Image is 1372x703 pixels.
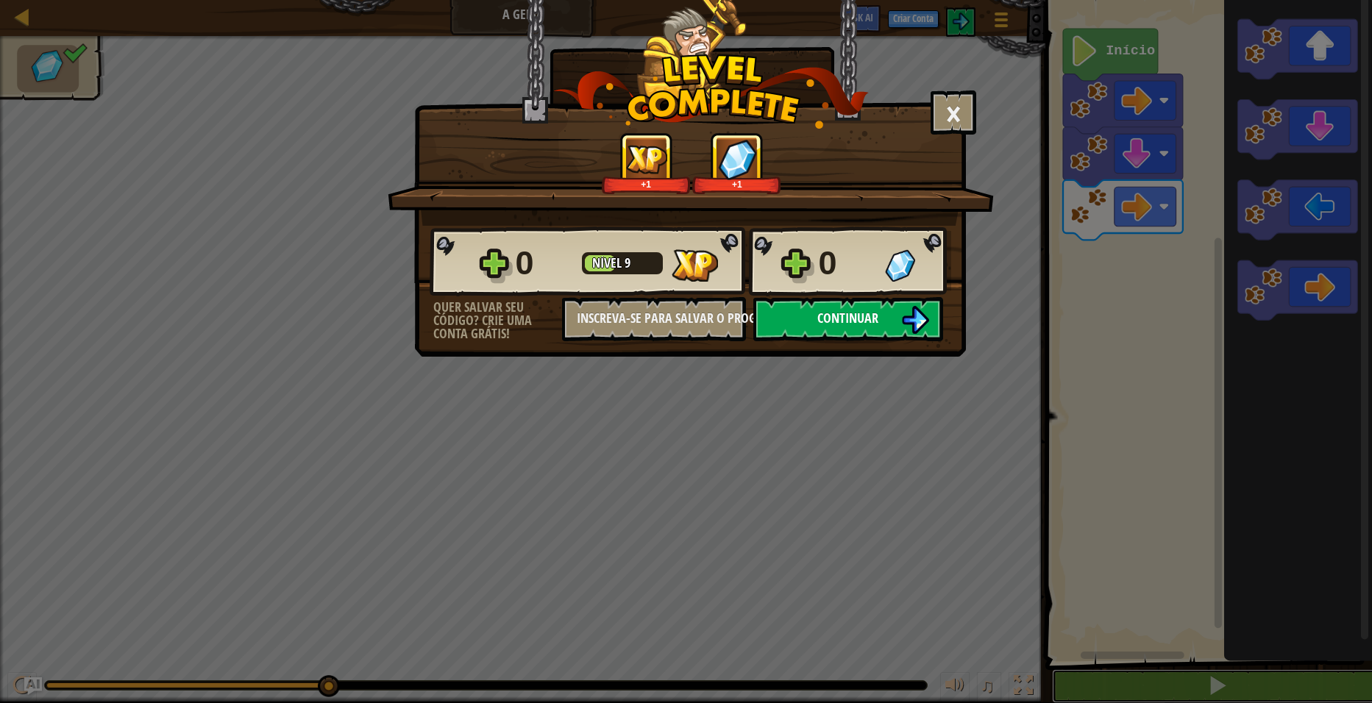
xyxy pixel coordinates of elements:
[817,309,878,327] span: Continuar
[433,301,562,340] div: Quer salvar seu código? Crie uma conta grátis!
[695,179,778,190] div: +1
[672,249,718,282] img: XP Ganho
[516,240,573,287] div: 0
[819,240,876,287] div: 0
[553,54,869,129] img: level_complete.png
[592,254,625,272] span: Nível
[931,90,976,135] button: ×
[719,139,757,179] img: Gemas Ganhas
[605,179,688,190] div: +1
[885,249,915,282] img: Gemas Ganhas
[562,297,746,341] button: Inscreva-se para salvar o progresso
[901,306,929,334] img: Continuar
[753,297,943,341] button: Continuar
[626,145,667,174] img: XP Ganho
[625,254,630,272] span: 9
